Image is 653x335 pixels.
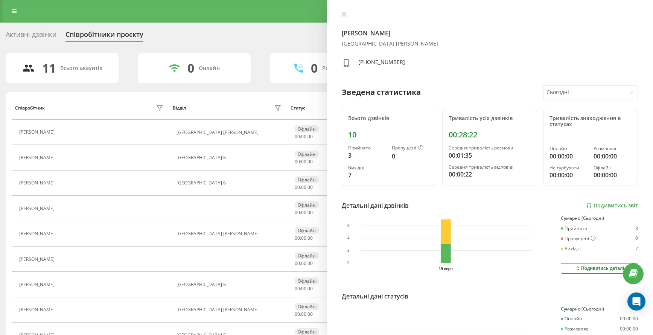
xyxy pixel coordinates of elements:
span: 00 [301,235,306,241]
div: Сумарно (Сьогодні) [561,306,638,312]
div: 0 [635,236,638,242]
div: [GEOGRAPHIC_DATA] [PERSON_NAME] [177,307,283,312]
text: 4 [347,236,350,240]
span: 00 [307,133,313,140]
div: Вихідні [561,246,581,251]
div: [PERSON_NAME] [19,282,56,287]
div: 00:28:22 [449,130,531,139]
div: [GEOGRAPHIC_DATA] Б [177,282,283,287]
div: Детальні дані дзвінків [342,201,409,210]
div: 00:00:00 [620,316,638,321]
div: Онлайн [561,316,582,321]
div: Розмовляють [322,65,359,72]
div: Онлайн [199,65,220,72]
div: 0 [187,61,194,75]
span: 00 [295,158,300,165]
div: Всього акаунтів [60,65,102,72]
div: 10 [348,130,430,139]
div: 00:01:35 [449,151,531,160]
div: : : [295,312,313,317]
div: Тривалість знаходження в статусах [549,115,632,128]
div: Прийнято [348,145,386,151]
div: Статус [291,105,305,111]
div: Середня тривалість відповіді [449,164,531,170]
div: [PHONE_NUMBER] [358,58,405,69]
a: Подивитись звіт [586,203,638,209]
div: [GEOGRAPHIC_DATA] [PERSON_NAME] [177,231,283,236]
div: Офлайн [295,176,319,183]
div: Офлайн [295,303,319,310]
div: [GEOGRAPHIC_DATA] [PERSON_NAME] [177,130,283,135]
div: Відділ [173,105,186,111]
button: Подивитись деталі [561,263,638,274]
div: 7 [635,246,638,251]
div: Вихідні [348,165,386,171]
div: Середня тривалість розмови [449,145,531,151]
div: Розмовляє [561,326,588,332]
div: Детальні дані статусів [342,292,408,301]
div: Офлайн [295,252,319,259]
div: [PERSON_NAME] [19,129,56,135]
text: 2 [347,248,350,253]
div: 00:00:00 [620,326,638,332]
div: [GEOGRAPHIC_DATA] Б [177,155,283,160]
div: 00:00:00 [549,152,588,161]
div: : : [295,134,313,139]
div: : : [295,185,313,190]
div: Open Intercom Messenger [627,292,645,311]
span: 00 [295,285,300,292]
div: : : [295,261,313,266]
div: Подивитись деталі [575,265,624,271]
span: 00 [295,260,300,266]
div: 11 [42,61,56,75]
div: Не турбувати [549,165,588,171]
div: Розмовляє [594,146,632,151]
div: 7 [348,171,386,180]
span: 00 [295,133,300,140]
div: Офлайн [295,151,319,158]
div: [PERSON_NAME] [19,231,56,236]
div: Співробітник [15,105,45,111]
div: Пропущені [561,236,596,242]
div: : : [295,210,313,215]
span: 00 [307,260,313,266]
div: 00:00:22 [449,170,531,179]
div: Тривалість усіх дзвінків [449,115,531,122]
text: 6 [347,224,350,228]
span: 00 [295,184,300,190]
span: 00 [307,184,313,190]
span: 00 [301,209,306,216]
div: : : [295,236,313,241]
div: Всього дзвінків [348,115,430,122]
div: [PERSON_NAME] [19,155,56,160]
div: Офлайн [594,165,632,171]
div: [PERSON_NAME] [19,257,56,262]
div: Офлайн [295,227,319,234]
span: 00 [295,235,300,241]
span: 00 [301,184,306,190]
div: 3 [348,151,386,160]
div: Офлайн [295,201,319,209]
div: : : [295,159,313,164]
div: Зведена статистика [342,87,421,98]
div: Сумарно (Сьогодні) [561,216,638,221]
h4: [PERSON_NAME] [342,29,638,38]
div: 00:00:00 [594,152,632,161]
span: 00 [307,235,313,241]
div: Офлайн [295,125,319,132]
span: 00 [295,209,300,216]
div: 0 [311,61,318,75]
div: [PERSON_NAME] [19,206,56,211]
div: [GEOGRAPHIC_DATA] Б [177,180,283,186]
div: Офлайн [295,277,319,285]
span: 00 [301,311,306,317]
div: [PERSON_NAME] [19,180,56,186]
div: 00:00:00 [594,171,632,180]
div: Прийнято [561,226,587,231]
span: 00 [307,158,313,165]
span: 00 [307,311,313,317]
span: 00 [301,158,306,165]
div: 00:00:00 [549,171,588,180]
span: 00 [301,285,306,292]
span: 00 [295,311,300,317]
